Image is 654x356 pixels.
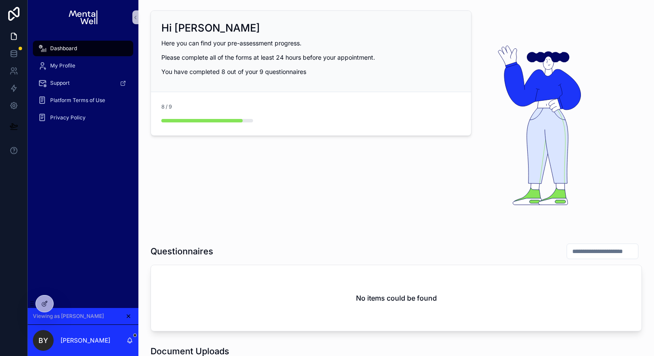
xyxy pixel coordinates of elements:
[151,245,213,257] h1: Questionnaires
[482,21,594,205] img: 22223-Asset-86.svg
[50,62,75,69] span: My Profile
[33,58,133,74] a: My Profile
[33,41,133,56] a: Dashboard
[50,97,105,104] span: Platform Terms of Use
[161,21,260,35] h2: Hi [PERSON_NAME]
[356,293,437,303] h2: No items could be found
[33,313,104,320] span: Viewing as [PERSON_NAME]
[50,45,77,52] span: Dashboard
[161,67,461,76] p: You have completed 8 out of your 9 questionnaires
[61,336,110,345] p: [PERSON_NAME]
[50,80,70,87] span: Support
[38,335,48,346] span: BY
[33,75,133,91] a: Support
[161,38,461,48] p: Here you can find your pre-assessment progress.
[33,110,133,125] a: Privacy Policy
[33,93,133,108] a: Platform Terms of Use
[28,35,138,137] div: scrollable content
[69,10,97,24] img: App logo
[161,103,172,110] span: 8 / 9
[161,53,461,62] p: Please complete all of the forms at least 24 hours before your appointment.
[50,114,86,121] span: Privacy Policy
